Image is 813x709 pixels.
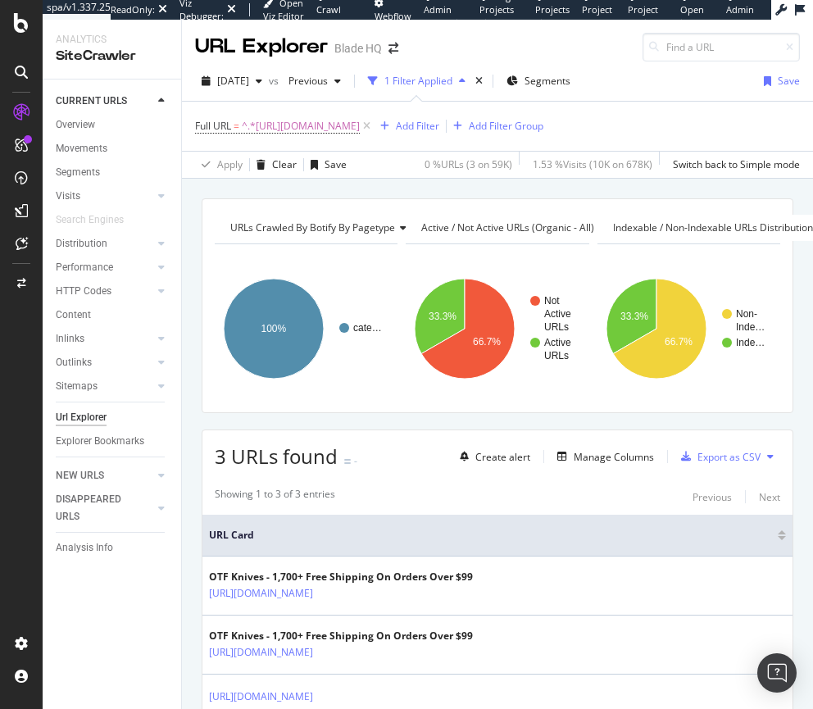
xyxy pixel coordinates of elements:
[673,157,800,171] div: Switch back to Simple mode
[56,93,153,110] a: CURRENT URLS
[544,337,571,348] text: Active
[759,487,780,507] button: Next
[217,74,249,88] span: 2025 Sep. 4th
[56,330,84,348] div: Inlinks
[209,689,313,705] a: [URL][DOMAIN_NAME]
[56,283,111,300] div: HTTP Codes
[544,295,560,307] text: Not
[759,490,780,504] div: Next
[56,409,170,426] a: Url Explorer
[217,157,243,171] div: Apply
[56,164,100,181] div: Segments
[304,152,347,178] button: Save
[215,487,335,507] div: Showing 1 to 3 of 3 entries
[56,330,153,348] a: Inlinks
[56,259,153,276] a: Performance
[424,3,466,29] span: Admin Crawl List
[533,157,652,171] div: 1.53 % Visits ( 10K on 678K )
[56,354,92,371] div: Outlinks
[56,467,153,484] a: NEW URLS
[475,450,530,464] div: Create alert
[56,211,140,229] a: Search Engines
[736,321,765,333] text: Inde…
[56,491,139,525] div: DISAPPEARED URLS
[56,140,107,157] div: Movements
[209,570,473,584] div: OTF Knives - 1,700+ Free Shipping On Orders Over $99
[56,188,153,205] a: Visits
[282,68,347,94] button: Previous
[597,257,777,400] svg: A chart.
[56,93,127,110] div: CURRENT URLS
[665,336,693,348] text: 66.7%
[361,68,472,94] button: 1 Filter Applied
[574,450,654,464] div: Manage Columns
[56,235,107,252] div: Distribution
[56,491,153,525] a: DISAPPEARED URLS
[111,3,155,16] div: ReadOnly:
[261,323,287,334] text: 100%
[500,68,577,94] button: Segments
[56,354,153,371] a: Outlinks
[544,308,571,320] text: Active
[447,116,543,136] button: Add Filter Group
[56,33,168,47] div: Analytics
[209,585,313,602] a: [URL][DOMAIN_NAME]
[56,467,104,484] div: NEW URLS
[56,409,107,426] div: Url Explorer
[736,308,757,320] text: Non-
[195,119,231,133] span: Full URL
[195,152,243,178] button: Apply
[697,450,761,464] div: Export as CSV
[453,443,530,470] button: Create alert
[472,73,486,89] div: times
[757,68,800,94] button: Save
[56,378,98,395] div: Sitemaps
[544,350,569,361] text: URLs
[421,220,594,234] span: Active / Not Active URLs (organic - all)
[353,322,382,334] text: cate…
[56,164,170,181] a: Segments
[388,43,398,54] div: arrow-right-arrow-left
[56,539,170,557] a: Analysis Info
[757,653,797,693] div: Open Intercom Messenger
[56,259,113,276] div: Performance
[535,3,570,29] span: Projects List
[56,283,153,300] a: HTTP Codes
[250,152,297,178] button: Clear
[56,539,113,557] div: Analysis Info
[406,257,585,400] svg: A chart.
[693,490,732,504] div: Previous
[209,644,313,661] a: [URL][DOMAIN_NAME]
[354,454,357,468] div: -
[544,321,569,333] text: URLs
[429,311,456,322] text: 33.3%
[56,211,124,229] div: Search Engines
[384,74,452,88] div: 1 Filter Applied
[227,215,420,241] h4: URLs Crawled By Botify By pagetype
[282,74,328,88] span: Previous
[56,116,95,134] div: Overview
[726,3,754,29] span: Admin Page
[674,443,761,470] button: Export as CSV
[269,74,282,88] span: vs
[693,487,732,507] button: Previous
[582,3,612,29] span: Project Page
[56,235,153,252] a: Distribution
[209,528,774,543] span: URL Card
[643,33,800,61] input: Find a URL
[418,215,619,241] h4: Active / Not Active URLs
[215,257,394,400] div: A chart.
[56,307,170,324] a: Content
[525,74,570,88] span: Segments
[620,311,648,322] text: 33.3%
[56,433,144,450] div: Explorer Bookmarks
[736,337,765,348] text: Inde…
[396,119,439,133] div: Add Filter
[56,140,170,157] a: Movements
[242,115,360,138] span: ^.*[URL][DOMAIN_NAME]
[195,68,269,94] button: [DATE]
[325,157,347,171] div: Save
[374,116,439,136] button: Add Filter
[209,629,473,643] div: OTF Knives - 1,700+ Free Shipping On Orders Over $99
